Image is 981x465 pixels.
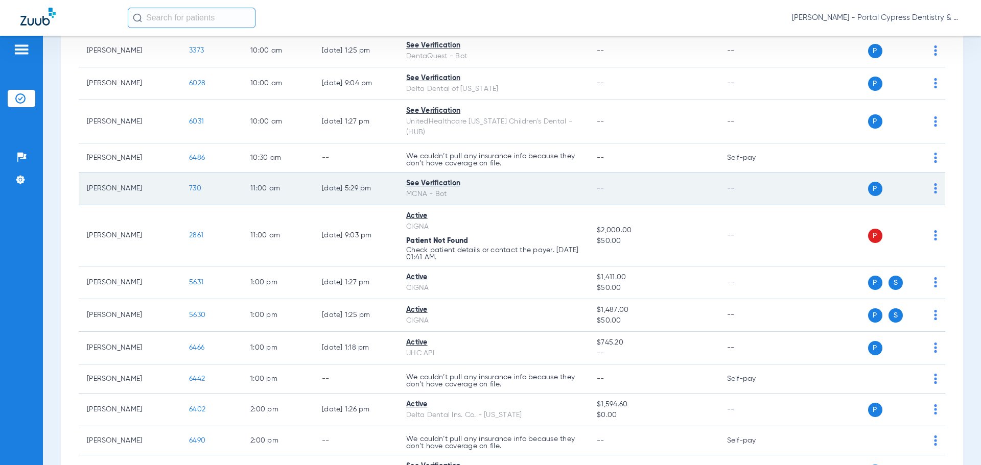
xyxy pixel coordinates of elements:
div: CIGNA [406,315,580,326]
span: P [868,77,882,91]
div: CIGNA [406,222,580,232]
td: -- [719,205,788,266]
span: $50.00 [597,236,710,247]
span: P [868,44,882,58]
div: Active [406,272,580,283]
img: group-dot-blue.svg [934,153,937,163]
div: See Verification [406,73,580,84]
span: $1,411.00 [597,272,710,283]
img: group-dot-blue.svg [934,277,937,287]
td: [DATE] 1:25 PM [314,299,398,332]
p: We couldn’t pull any insurance info because they don’t have coverage on file. [406,374,580,388]
td: 2:00 PM [242,426,314,455]
img: hamburger-icon [13,43,30,56]
span: -- [597,118,604,125]
span: P [868,276,882,290]
span: -- [597,375,604,382]
p: Check patient details or contact the payer. [DATE] 01:41 AM. [406,247,580,261]
td: -- [314,426,398,455]
td: 1:00 PM [242,364,314,394]
td: [PERSON_NAME] [79,332,181,364]
img: group-dot-blue.svg [934,45,937,56]
div: See Verification [406,106,580,116]
span: Patient Not Found [406,237,468,244]
span: -- [597,437,604,444]
td: [PERSON_NAME] [79,205,181,266]
div: DentaQuest - Bot [406,51,580,62]
div: CIGNA [406,283,580,293]
span: P [868,308,882,323]
td: 1:00 PM [242,266,314,299]
span: P [868,114,882,129]
span: 6490 [189,437,205,444]
td: -- [719,332,788,364]
td: [PERSON_NAME] [79,35,181,67]
span: -- [597,154,604,161]
td: [DATE] 1:27 PM [314,100,398,143]
span: P [868,229,882,243]
span: 3373 [189,47,204,54]
span: 730 [189,185,201,192]
iframe: Chat Widget [930,416,981,465]
span: 2861 [189,232,203,239]
td: [DATE] 9:04 PM [314,67,398,100]
span: -- [597,348,710,359]
span: P [868,403,882,417]
td: 10:30 AM [242,143,314,173]
span: 6466 [189,344,204,351]
span: 6486 [189,154,205,161]
span: 5631 [189,279,203,286]
span: P [868,341,882,355]
div: Active [406,211,580,222]
p: We couldn’t pull any insurance info because they don’t have coverage on file. [406,153,580,167]
div: Delta Dental Ins. Co. - [US_STATE] [406,410,580,421]
td: [PERSON_NAME] [79,364,181,394]
td: [PERSON_NAME] [79,67,181,100]
td: [DATE] 1:25 PM [314,35,398,67]
td: [PERSON_NAME] [79,266,181,299]
span: -- [597,80,604,87]
td: Self-pay [719,364,788,394]
div: Delta Dental of [US_STATE] [406,84,580,94]
div: MCNA - Bot [406,189,580,200]
img: group-dot-blue.svg [934,342,937,353]
td: -- [719,394,788,426]
td: Self-pay [719,426,788,455]
td: 10:00 AM [242,67,314,100]
div: See Verification [406,178,580,189]
td: Self-pay [719,143,788,173]
td: 1:00 PM [242,332,314,364]
img: group-dot-blue.svg [934,116,937,127]
span: $1,487.00 [597,305,710,315]
span: S [889,308,903,323]
td: [PERSON_NAME] [79,394,181,426]
td: -- [719,173,788,205]
div: UHC API [406,348,580,359]
td: 11:00 AM [242,173,314,205]
p: We couldn’t pull any insurance info because they don’t have coverage on file. [406,435,580,450]
td: 1:00 PM [242,299,314,332]
span: $0.00 [597,410,710,421]
span: $50.00 [597,283,710,293]
td: [DATE] 1:27 PM [314,266,398,299]
td: [PERSON_NAME] [79,100,181,143]
div: UnitedHealthcare [US_STATE] Children's Dental - (HUB) [406,116,580,138]
span: P [868,182,882,196]
img: Search Icon [133,13,142,22]
td: 2:00 PM [242,394,314,426]
td: -- [719,266,788,299]
span: S [889,276,903,290]
td: -- [719,35,788,67]
div: Active [406,305,580,315]
img: group-dot-blue.svg [934,183,937,193]
img: Zuub Logo [20,8,56,26]
img: group-dot-blue.svg [934,374,937,384]
span: 5630 [189,311,205,319]
td: [PERSON_NAME] [79,426,181,455]
td: -- [314,143,398,173]
td: [PERSON_NAME] [79,173,181,205]
img: group-dot-blue.svg [934,404,937,414]
span: -- [597,47,604,54]
input: Search for patients [128,8,255,28]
